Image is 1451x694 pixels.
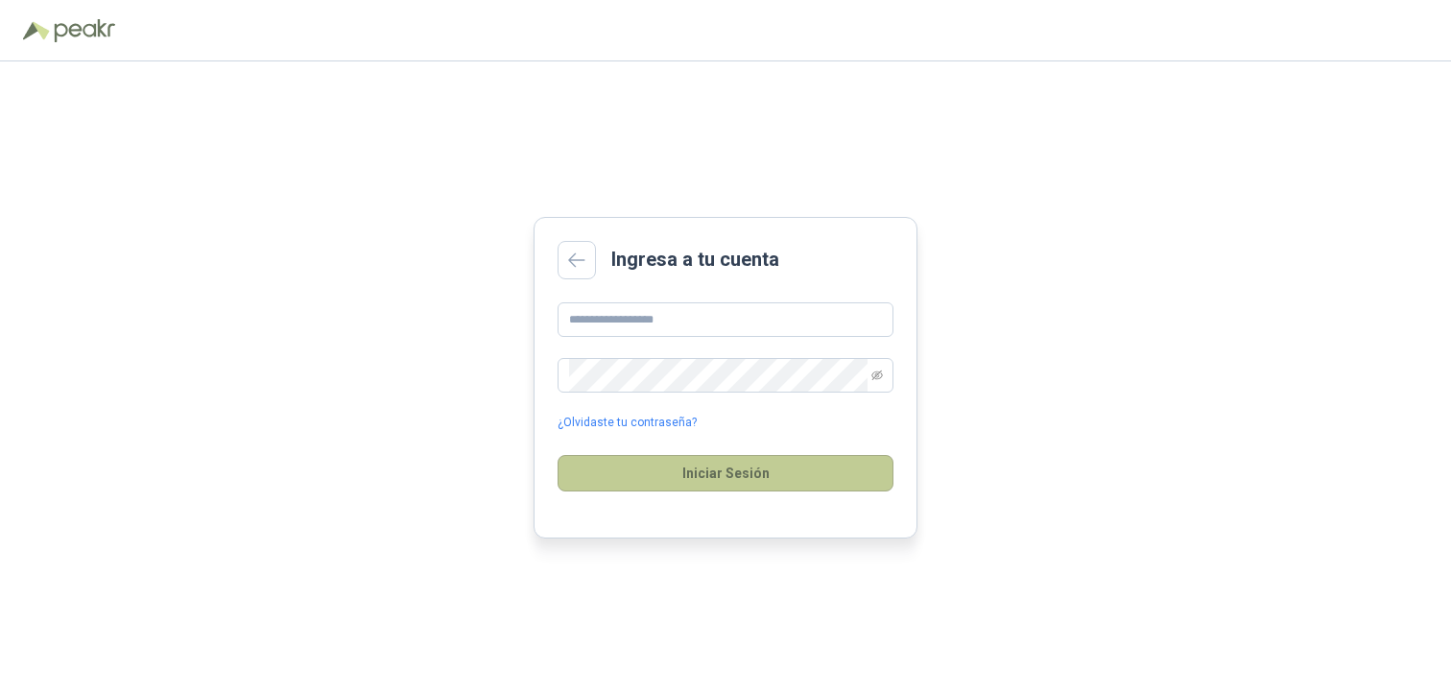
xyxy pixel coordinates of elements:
[558,455,893,491] button: Iniciar Sesión
[23,21,50,40] img: Logo
[558,414,697,432] a: ¿Olvidaste tu contraseña?
[54,19,115,42] img: Peakr
[871,370,883,381] span: eye-invisible
[611,245,779,275] h2: Ingresa a tu cuenta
